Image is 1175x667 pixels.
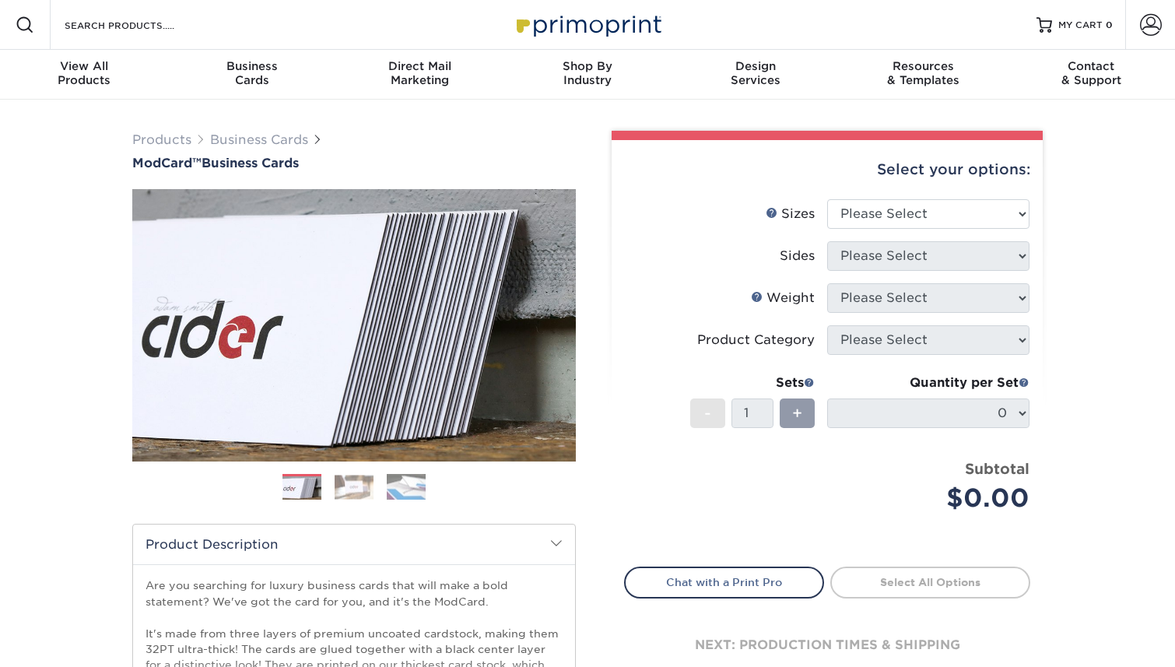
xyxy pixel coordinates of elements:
div: Select your options: [624,140,1030,199]
input: SEARCH PRODUCTS..... [63,16,215,34]
h2: Product Description [133,525,575,564]
div: & Support [1007,59,1175,87]
div: & Templates [840,59,1008,87]
img: ModCard™ 01 [132,104,576,547]
a: Products [132,132,191,147]
a: DesignServices [672,50,840,100]
div: Services [672,59,840,87]
span: 0 [1106,19,1113,30]
span: Direct Mail [335,59,503,73]
span: Business [168,59,336,73]
div: Sides [780,247,815,265]
div: Industry [503,59,672,87]
div: Product Category [697,331,815,349]
span: Design [672,59,840,73]
div: $0.00 [839,479,1029,517]
h1: Business Cards [132,156,576,170]
div: Marketing [335,59,503,87]
div: Weight [751,289,815,307]
div: Cards [168,59,336,87]
a: Direct MailMarketing [335,50,503,100]
span: ModCard™ [132,156,202,170]
a: Resources& Templates [840,50,1008,100]
div: Sizes [766,205,815,223]
a: Shop ByIndustry [503,50,672,100]
a: Select All Options [830,567,1030,598]
strong: Subtotal [965,460,1029,477]
a: BusinessCards [168,50,336,100]
a: Contact& Support [1007,50,1175,100]
a: ModCard™Business Cards [132,156,576,170]
a: Business Cards [210,132,308,147]
img: Primoprint [510,8,665,41]
div: Quantity per Set [827,374,1029,392]
span: Resources [840,59,1008,73]
a: Chat with a Print Pro [624,567,824,598]
span: - [704,402,711,425]
div: Sets [690,374,815,392]
span: MY CART [1058,19,1103,32]
img: Business Cards 01 [282,469,321,507]
span: Contact [1007,59,1175,73]
img: Business Cards 02 [335,475,374,499]
span: Shop By [503,59,672,73]
span: + [792,402,802,425]
img: Business Cards 03 [387,473,426,500]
